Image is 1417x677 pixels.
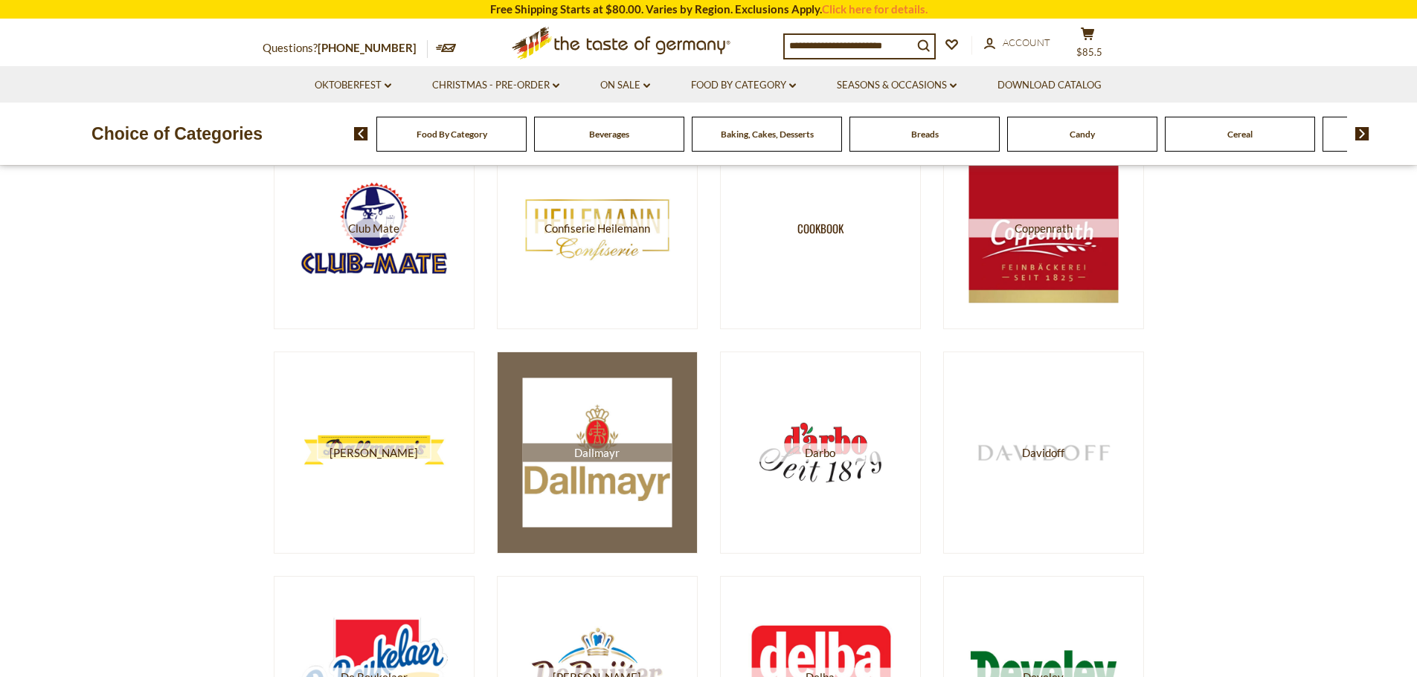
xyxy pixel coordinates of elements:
a: Seasons & Occasions [837,77,957,94]
img: Dallmanns [299,378,449,528]
span: Dallmayr [522,444,672,462]
span: Darbo [745,444,895,462]
a: Food By Category [417,129,487,140]
span: Account [1003,36,1050,48]
span: Coppenrath [968,219,1118,238]
a: Davidoff [943,352,1144,554]
img: Darbo [745,378,895,528]
a: [PHONE_NUMBER] [318,41,417,54]
a: Oktoberfest [315,77,391,94]
a: Account [984,35,1050,51]
a: Candy [1070,129,1095,140]
button: $85.5 [1066,27,1111,64]
a: Food By Category [691,77,796,94]
a: Breads [911,129,939,140]
span: Club Mate [299,219,449,238]
a: Club Mate [274,127,475,329]
span: Cookbook [797,219,844,238]
img: next arrow [1355,127,1369,140]
a: Confiserie Heilemann [497,127,698,329]
a: Baking, Cakes, Desserts [721,129,814,140]
a: [PERSON_NAME] [274,352,475,554]
a: Coppenrath [943,127,1144,329]
p: Questions? [263,39,428,58]
a: Beverages [589,129,629,140]
a: Christmas - PRE-ORDER [432,77,559,94]
a: Download Catalog [997,77,1102,94]
a: Cereal [1227,129,1253,140]
a: Dallmayr [497,352,698,554]
span: $85.5 [1076,46,1102,58]
img: previous arrow [354,127,368,140]
img: Davidoff [968,378,1118,528]
a: Cookbook [720,127,921,329]
a: Darbo [720,352,921,554]
a: On Sale [600,77,650,94]
span: Davidoff [968,444,1118,462]
span: [PERSON_NAME] [299,444,449,462]
span: Confiserie Heilemann [522,219,672,238]
img: Dallmayr [522,378,672,528]
img: Club Mate [299,182,449,275]
a: Click here for details. [822,2,928,16]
